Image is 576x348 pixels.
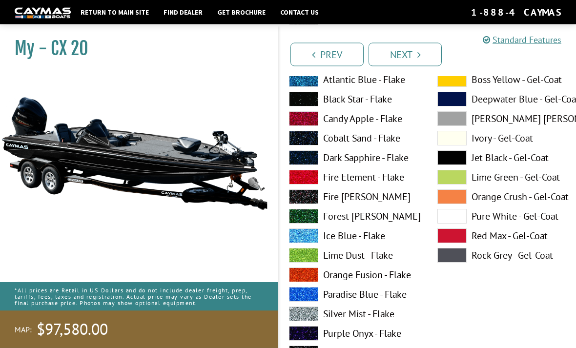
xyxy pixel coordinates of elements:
[289,307,418,322] label: Silver Mist - Flake
[483,34,561,45] a: Standard Features
[289,170,418,185] label: Fire Element - Flake
[289,209,418,224] label: Forest [PERSON_NAME]
[212,6,270,19] a: Get Brochure
[437,151,566,165] label: Jet Black - Gel-Coat
[289,92,418,107] label: Black Star - Flake
[289,190,418,205] label: Fire [PERSON_NAME]
[437,112,566,126] label: [PERSON_NAME] [PERSON_NAME] - Gel-Coat
[288,41,576,66] ul: Pagination
[290,43,364,66] a: Prev
[437,248,566,263] label: Rock Grey - Gel-Coat
[159,6,207,19] a: Find Dealer
[289,248,418,263] label: Lime Dust - Flake
[437,73,566,87] label: Boss Yellow - Gel-Coat
[471,6,561,19] div: 1-888-4CAYMAS
[15,282,264,311] p: *All prices are Retail in US Dollars and do not include dealer freight, prep, tariffs, fees, taxe...
[15,8,71,18] img: white-logo-c9c8dbefe5ff5ceceb0f0178aa75bf4bb51f6bca0971e226c86eb53dfe498488.png
[437,190,566,205] label: Orange Crush - Gel-Coat
[275,6,324,19] a: Contact Us
[289,73,418,87] label: Atlantic Blue - Flake
[437,170,566,185] label: Lime Green - Gel-Coat
[15,38,254,60] h1: My - CX 20
[369,43,442,66] a: Next
[37,319,108,340] span: $97,580.00
[76,6,154,19] a: Return to main site
[289,268,418,283] label: Orange Fusion - Flake
[289,287,418,302] label: Paradise Blue - Flake
[437,209,566,224] label: Pure White - Gel-Coat
[15,325,32,335] span: MAP:
[289,131,418,146] label: Cobalt Sand - Flake
[289,112,418,126] label: Candy Apple - Flake
[289,151,418,165] label: Dark Sapphire - Flake
[289,327,418,341] label: Purple Onyx - Flake
[437,131,566,146] label: Ivory - Gel-Coat
[437,92,566,107] label: Deepwater Blue - Gel-Coat
[437,229,566,244] label: Red Max - Gel-Coat
[289,229,418,244] label: Ice Blue - Flake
